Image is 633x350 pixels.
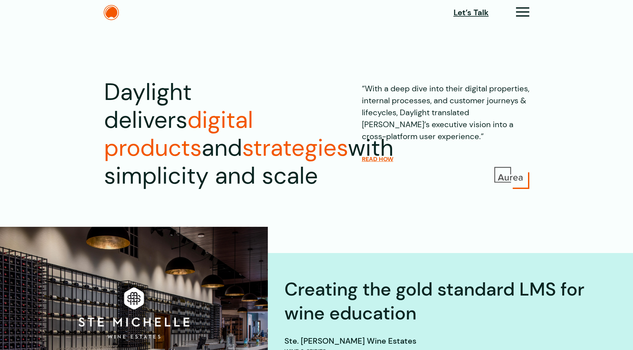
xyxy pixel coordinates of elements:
img: Aurea Logo [493,166,524,184]
div: Ste. [PERSON_NAME] Wine Estates [284,335,606,347]
h1: Daylight delivers and with simplicity and scale [104,78,318,190]
span: digital products [104,105,253,163]
a: READ HOW [362,155,393,163]
img: The Daylight Studio Logo [104,5,119,20]
p: “With a deep dive into their digital properties, internal processes, and customer journeys & life... [362,78,529,142]
h2: Creating the gold standard LMS for wine education [284,278,606,325]
span: strategies [242,133,348,163]
a: Let’s Talk [454,7,489,19]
